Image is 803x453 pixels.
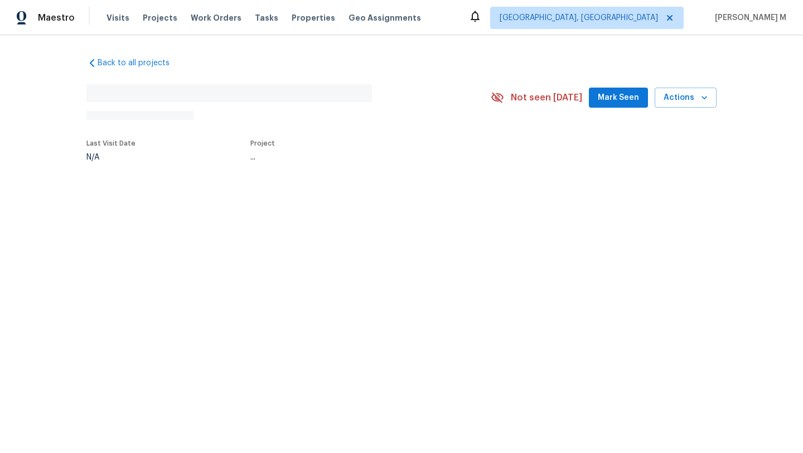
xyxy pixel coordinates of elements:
[598,91,639,105] span: Mark Seen
[143,12,177,23] span: Projects
[589,88,648,108] button: Mark Seen
[250,140,275,147] span: Project
[86,57,194,69] a: Back to all projects
[292,12,335,23] span: Properties
[500,12,658,23] span: [GEOGRAPHIC_DATA], [GEOGRAPHIC_DATA]
[86,153,136,161] div: N/A
[349,12,421,23] span: Geo Assignments
[86,140,136,147] span: Last Visit Date
[250,153,465,161] div: ...
[255,14,278,22] span: Tasks
[511,92,582,103] span: Not seen [DATE]
[655,88,717,108] button: Actions
[107,12,129,23] span: Visits
[38,12,75,23] span: Maestro
[664,91,708,105] span: Actions
[191,12,241,23] span: Work Orders
[710,12,786,23] span: [PERSON_NAME] M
